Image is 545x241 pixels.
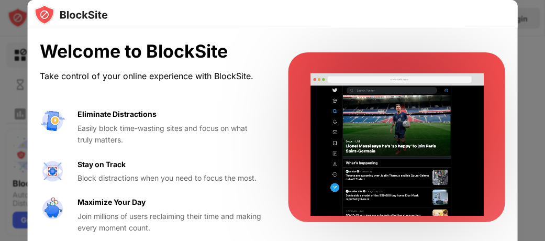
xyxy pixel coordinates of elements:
div: Maximize Your Day [77,196,146,208]
div: Block distractions when you need to focus the most. [77,172,263,184]
img: value-focus.svg [40,159,65,184]
div: Easily block time-wasting sites and focus on what truly matters. [77,123,263,146]
div: Welcome to BlockSite [40,41,263,62]
img: value-avoid-distractions.svg [40,108,65,134]
div: Stay on Track [77,159,126,170]
div: Eliminate Distractions [77,108,157,120]
div: Join millions of users reclaiming their time and making every moment count. [77,211,263,234]
img: value-safe-time.svg [40,196,65,222]
img: logo-blocksite.svg [34,4,107,25]
div: Take control of your online experience with BlockSite. [40,69,263,84]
